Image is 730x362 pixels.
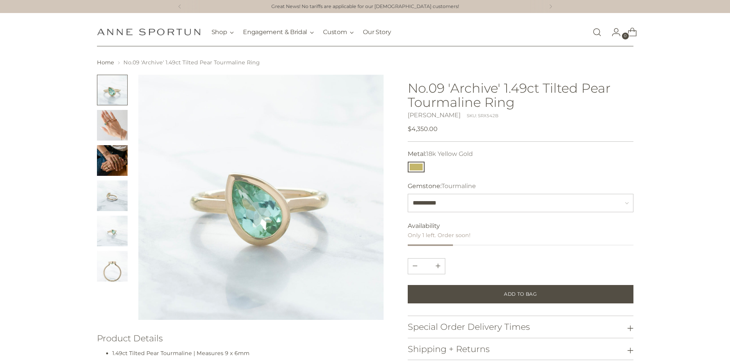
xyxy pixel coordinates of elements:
button: Add to Bag [408,285,633,303]
label: Gemstone: [408,182,476,191]
a: Anne Sportun Fine Jewellery [97,28,200,36]
label: Metal: [408,149,473,159]
button: Change image to image 6 [97,251,128,282]
h3: Special Order Delivery Times [408,322,530,332]
a: [PERSON_NAME] [408,111,461,119]
h3: Shipping + Returns [408,344,490,354]
a: Go to the account page [605,25,621,40]
button: 18k Yellow Gold [408,162,425,172]
li: 1.49ct Tilted Pear Tourmaline | Measures 9 x 6mm [112,349,384,357]
input: Product quantity [417,259,436,274]
button: Special Order Delivery Times [408,316,633,338]
a: Open cart modal [622,25,637,40]
span: 18k Yellow Gold [426,150,473,157]
button: Change image to image 2 [97,110,128,141]
a: Home [97,59,114,66]
img: No.09 'Archive' 1.49ct Tilted Pear Tourmaline Ring [138,75,384,320]
span: No.09 'Archive' 1.49ct Tilted Pear Tourmaline Ring [123,59,260,66]
span: Only 1 left. Order soon! [408,232,471,239]
span: Add to Bag [504,291,537,298]
h3: Product Details [97,334,384,343]
a: Great News! No tariffs are applicable for our [DEMOGRAPHIC_DATA] customers! [271,3,459,10]
div: SKU: SRX542B [467,113,499,119]
button: Change image to image 5 [97,216,128,246]
button: Shop [212,24,234,41]
span: $4,350.00 [408,124,438,134]
a: Our Story [363,24,391,41]
span: Availability [408,221,440,231]
span: Tourmaline [441,182,476,190]
button: Engagement & Bridal [243,24,314,41]
button: Change image to image 3 [97,145,128,176]
nav: breadcrumbs [97,59,633,67]
button: Custom [323,24,354,41]
span: 0 [622,33,629,39]
button: Change image to image 1 [97,75,128,105]
button: Shipping + Returns [408,338,633,360]
button: Subtract product quantity [431,259,445,274]
button: Add product quantity [408,259,422,274]
button: Change image to image 4 [97,180,128,211]
h1: No.09 'Archive' 1.49ct Tilted Pear Tourmaline Ring [408,81,633,109]
a: Open search modal [589,25,605,40]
